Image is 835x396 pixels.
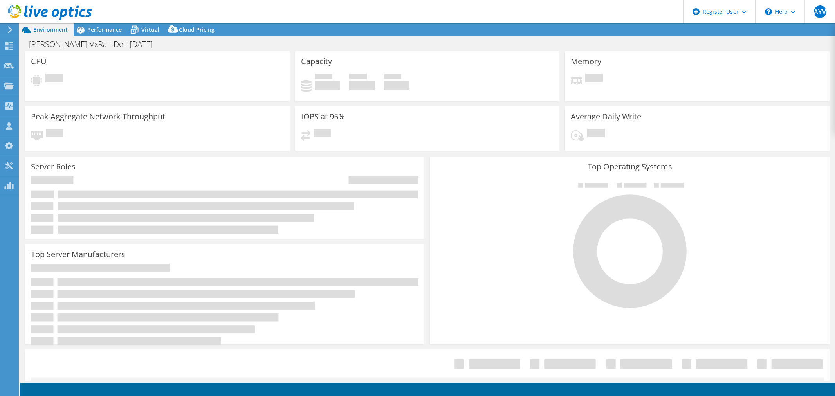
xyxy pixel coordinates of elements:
[301,57,332,66] h3: Capacity
[87,26,122,33] span: Performance
[571,112,641,121] h3: Average Daily Write
[587,129,605,139] span: Pending
[46,129,63,139] span: Pending
[31,162,76,171] h3: Server Roles
[384,74,401,81] span: Total
[436,162,823,171] h3: Top Operating Systems
[31,250,125,259] h3: Top Server Manufacturers
[349,81,375,90] h4: 0 GiB
[301,112,345,121] h3: IOPS at 95%
[814,5,826,18] span: AYV
[765,8,772,15] svg: \n
[25,40,165,49] h1: [PERSON_NAME]-VxRail-Dell-[DATE]
[384,81,409,90] h4: 0 GiB
[314,129,331,139] span: Pending
[315,81,340,90] h4: 0 GiB
[571,57,601,66] h3: Memory
[141,26,159,33] span: Virtual
[33,26,68,33] span: Environment
[179,26,215,33] span: Cloud Pricing
[45,74,63,84] span: Pending
[31,57,47,66] h3: CPU
[31,112,165,121] h3: Peak Aggregate Network Throughput
[315,74,332,81] span: Used
[349,74,367,81] span: Free
[585,74,603,84] span: Pending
